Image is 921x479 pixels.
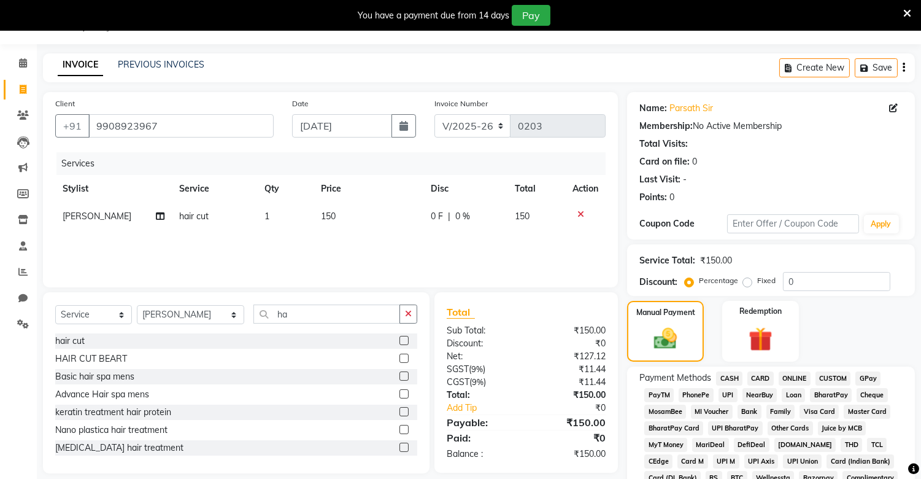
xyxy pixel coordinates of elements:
div: hair cut [55,335,85,348]
div: Card on file: [639,155,690,168]
div: Basic hair spa mens [55,370,134,383]
span: PhonePe [679,388,714,402]
div: ₹0 [541,402,615,415]
div: Paid: [437,430,526,445]
label: Percentage [699,275,738,286]
span: UPI Axis [744,454,779,469]
div: ₹150.00 [526,415,615,430]
span: 0 F [431,210,443,223]
input: Search by Name/Mobile/Email/Code [88,114,274,138]
img: _gift.svg [741,324,780,354]
div: ₹150.00 [700,254,732,267]
span: DefiDeal [734,438,769,452]
span: CASH [716,372,742,386]
span: ONLINE [779,372,811,386]
div: Last Visit: [639,173,680,186]
span: MariDeal [692,438,729,452]
div: Membership: [639,120,693,133]
th: Disc [423,175,507,203]
span: THD [841,438,862,452]
div: Sub Total: [437,324,526,337]
span: UPI [719,388,738,402]
div: No Active Membership [639,120,903,133]
a: Add Tip [437,402,541,415]
div: ₹0 [526,430,615,445]
label: Fixed [757,275,776,286]
div: - [683,173,687,186]
span: Bank [738,405,761,419]
input: Enter Offer / Coupon Code [727,214,858,233]
span: Payment Methods [639,372,711,384]
span: CARD [747,372,774,386]
span: BharatPay Card [644,421,703,435]
div: Balance : [437,448,526,461]
button: Save [855,58,898,77]
div: Payable: [437,415,526,430]
span: Family [766,405,795,419]
a: PREVIOUS INVOICES [118,59,204,70]
span: CGST [447,376,469,387]
a: INVOICE [58,54,103,76]
span: MI Voucher [691,405,733,419]
div: ( ) [437,363,526,376]
th: Qty [257,175,314,203]
span: Card M [677,454,708,469]
span: Total [447,306,475,319]
div: Discount: [639,276,677,289]
span: 150 [321,211,336,222]
span: UPI Union [783,454,822,469]
label: Manual Payment [636,307,695,318]
div: ₹11.44 [526,376,615,389]
div: You have a payment due from 14 days [358,9,509,22]
span: Juice by MCB [818,421,866,435]
span: [PERSON_NAME] [63,211,131,222]
span: Card (Indian Bank) [827,454,894,469]
span: NearBuy [742,388,777,402]
div: Coupon Code [639,217,727,230]
div: ₹150.00 [526,324,615,337]
span: 9% [471,364,483,374]
span: GPay [855,372,881,386]
div: ₹0 [526,337,615,350]
div: Net: [437,350,526,363]
div: Nano plastica hair treatment [55,424,168,437]
span: 0 % [455,210,470,223]
div: Services [56,152,615,175]
span: SGST [447,364,469,375]
div: ( ) [437,376,526,389]
span: [DOMAIN_NAME] [774,438,836,452]
div: Points: [639,191,667,204]
span: CEdge [644,454,672,469]
span: Other Cards [768,421,813,435]
div: Name: [639,102,667,115]
div: Advance Hair spa mens [55,388,149,401]
span: TCL [867,438,887,452]
th: Total [508,175,566,203]
span: PayTM [644,388,674,402]
th: Stylist [55,175,172,203]
div: keratin treatment hair protein [55,406,171,419]
span: MyT Money [644,438,687,452]
th: Action [565,175,606,203]
span: CUSTOM [815,372,851,386]
th: Service [172,175,258,203]
div: Service Total: [639,254,695,267]
div: HAIR CUT BEART [55,352,127,365]
span: 9% [472,377,484,387]
label: Redemption [739,306,782,317]
span: Loan [782,388,805,402]
span: UPI BharatPay [708,421,763,435]
label: Invoice Number [434,98,488,109]
span: Master Card [844,405,890,419]
span: hair cut [180,211,209,222]
div: [MEDICAL_DATA] hair treatment [55,442,183,454]
span: Cheque [857,388,888,402]
button: Pay [512,5,550,26]
div: Discount: [437,337,526,350]
span: 1 [264,211,269,222]
div: ₹11.44 [526,363,615,376]
span: 150 [515,211,530,222]
div: Total: [437,389,526,402]
img: _cash.svg [647,325,684,352]
label: Client [55,98,75,109]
